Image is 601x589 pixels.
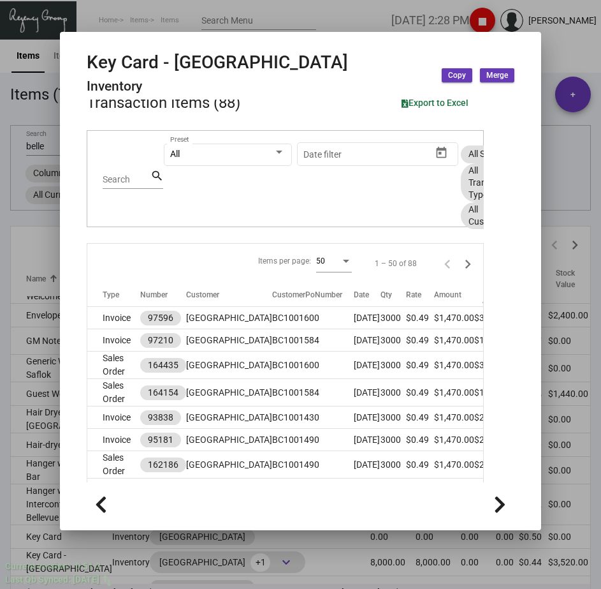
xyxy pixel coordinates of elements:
[434,307,474,329] td: $1,470.00
[354,289,369,301] div: Date
[354,406,380,429] td: [DATE]
[406,352,434,379] td: $0.49
[406,289,434,301] div: Rate
[140,333,181,348] mat-chip: 97210
[5,560,70,573] div: Current version:
[354,307,380,329] td: [DATE]
[87,329,140,352] td: Invoice
[380,379,406,406] td: 3000
[474,379,530,406] td: $1,663.4358
[87,479,140,501] td: Bill
[354,379,380,406] td: [DATE]
[140,410,181,425] mat-chip: 93838
[434,429,474,451] td: $1,470.00
[87,307,140,329] td: Invoice
[186,352,272,379] td: [GEOGRAPHIC_DATA]
[186,289,219,301] div: Customer
[380,329,406,352] td: 3000
[380,479,406,501] td: 5000
[354,289,380,301] div: Date
[272,451,354,479] td: BC1001490
[272,429,354,451] td: BC1001490
[406,329,434,352] td: $0.49
[461,202,549,229] mat-chip: All Customers
[140,311,181,325] mat-chip: 97596
[272,289,354,301] div: CustomerPoNumber
[434,352,474,379] td: $1,470.00
[140,289,168,301] div: Number
[474,479,530,501] td: $800.00
[87,406,140,429] td: Invoice
[186,406,272,429] td: [GEOGRAPHIC_DATA]
[474,352,530,379] td: $3,743.10073
[5,573,99,586] div: Last Qb Synced: [DATE]
[380,307,406,329] td: 3000
[375,258,417,269] div: 1 – 50 of 88
[434,479,474,501] td: $800.00
[140,358,186,373] mat-chip: 164435
[434,379,474,406] td: $1,470.00
[431,142,451,163] button: Open calendar
[474,429,530,451] td: $2,976.86025
[354,479,380,501] td: [DATE]
[87,52,348,73] h2: Key Card - [GEOGRAPHIC_DATA]
[186,289,272,301] div: Customer
[303,149,343,160] input: Start date
[186,479,272,501] td: [GEOGRAPHIC_DATA]
[272,307,354,329] td: BC1001600
[140,458,186,472] mat-chip: 162186
[474,307,530,329] td: $3,743.10073
[87,429,140,451] td: Invoice
[186,307,272,329] td: [GEOGRAPHIC_DATA]
[186,451,272,479] td: [GEOGRAPHIC_DATA]
[406,406,434,429] td: $0.49
[258,255,311,267] div: Items per page:
[140,385,186,400] mat-chip: 164154
[474,329,530,352] td: $1,663.4358
[391,91,479,114] button: Export to Excel
[406,289,421,301] div: Rate
[316,256,352,266] mat-select: Items per page:
[380,406,406,429] td: 3000
[272,352,354,379] td: BC1001600
[486,70,508,81] span: Merge
[448,70,466,81] span: Copy
[103,289,140,301] div: Type
[354,451,380,479] td: [DATE]
[480,68,514,82] button: Merge
[474,283,518,306] div: Total Amount
[406,379,434,406] td: $0.49
[434,289,474,301] div: Amount
[316,257,325,265] span: 50
[87,352,140,379] td: Sales Order
[474,406,530,429] td: $2,323.94776
[380,451,406,479] td: 3000
[354,429,380,451] td: [DATE]
[186,379,272,406] td: [GEOGRAPHIC_DATA]
[87,91,240,114] div: Transaction Items (88)
[186,329,272,352] td: [GEOGRAPHIC_DATA]
[402,98,468,108] span: Export to Excel
[380,289,406,301] div: Qty
[140,289,186,301] div: Number
[354,149,415,160] input: End date
[380,289,392,301] div: Qty
[380,352,406,379] td: 3000
[150,168,164,184] mat-icon: search
[87,78,348,94] h4: Inventory
[474,283,530,306] div: Total Amount
[474,451,530,479] td: $2,976.86025
[406,429,434,451] td: $0.49
[442,68,472,82] button: Copy
[140,433,181,447] mat-chip: 95181
[380,429,406,451] td: 3000
[140,482,181,497] mat-chip: 45062
[103,289,119,301] div: Type
[272,406,354,429] td: BC1001430
[75,560,101,573] div: 0.51.2
[434,329,474,352] td: $1,470.00
[406,479,434,501] td: $0.16
[272,329,354,352] td: BC1001584
[458,253,478,274] button: Next page
[186,429,272,451] td: [GEOGRAPHIC_DATA]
